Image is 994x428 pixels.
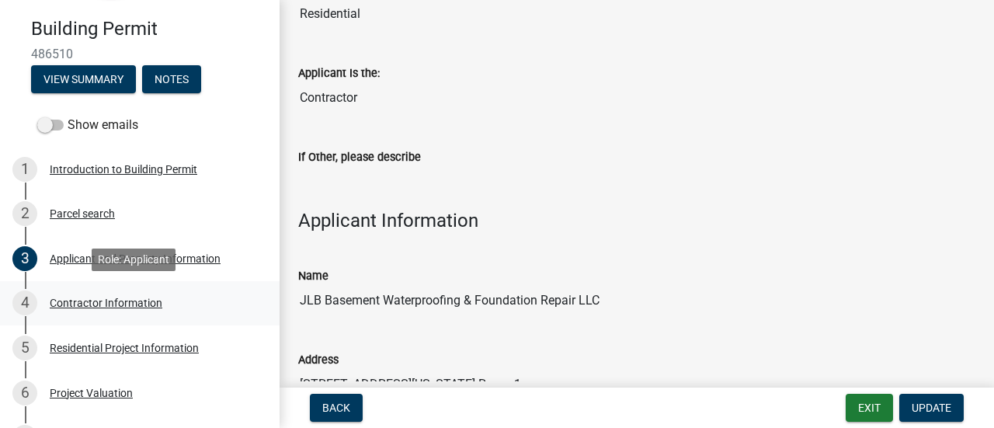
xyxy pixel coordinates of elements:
[846,394,893,422] button: Exit
[50,164,197,175] div: Introduction to Building Permit
[31,74,136,86] wm-modal-confirm: Summary
[50,388,133,398] div: Project Valuation
[298,355,339,366] label: Address
[142,65,201,93] button: Notes
[12,381,37,405] div: 6
[912,402,951,414] span: Update
[298,210,975,232] h4: Applicant Information
[50,298,162,308] div: Contractor Information
[298,271,328,282] label: Name
[298,68,380,79] label: Applicant Is the:
[142,74,201,86] wm-modal-confirm: Notes
[12,336,37,360] div: 5
[12,201,37,226] div: 2
[12,291,37,315] div: 4
[12,246,37,271] div: 3
[298,152,421,163] label: If Other, please describe
[12,157,37,182] div: 1
[31,18,267,40] h4: Building Permit
[322,402,350,414] span: Back
[92,249,176,271] div: Role: Applicant
[50,253,221,264] div: Applicant and Property Information
[31,65,136,93] button: View Summary
[310,394,363,422] button: Back
[37,116,138,134] label: Show emails
[50,343,199,353] div: Residential Project Information
[31,47,248,61] span: 486510
[899,394,964,422] button: Update
[50,208,115,219] div: Parcel search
